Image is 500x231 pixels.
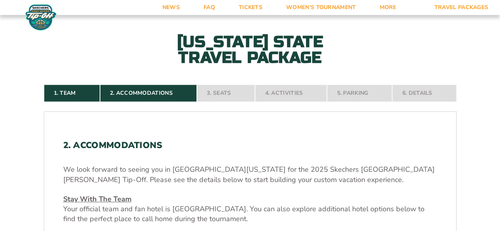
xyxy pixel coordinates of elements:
a: 1. Team [44,85,100,102]
u: Stay With The Team [63,194,132,204]
h2: [US_STATE] State Travel Package [163,34,337,66]
h2: 2. Accommodations [63,140,437,150]
p: We look forward to seeing you in [GEOGRAPHIC_DATA][US_STATE] for the 2025 Skechers [GEOGRAPHIC_DA... [63,165,437,184]
span: Your official team and fan hotel is [GEOGRAPHIC_DATA]. You can also explore additional hotel opti... [63,204,425,223]
img: Fort Myers Tip-Off [24,4,58,31]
